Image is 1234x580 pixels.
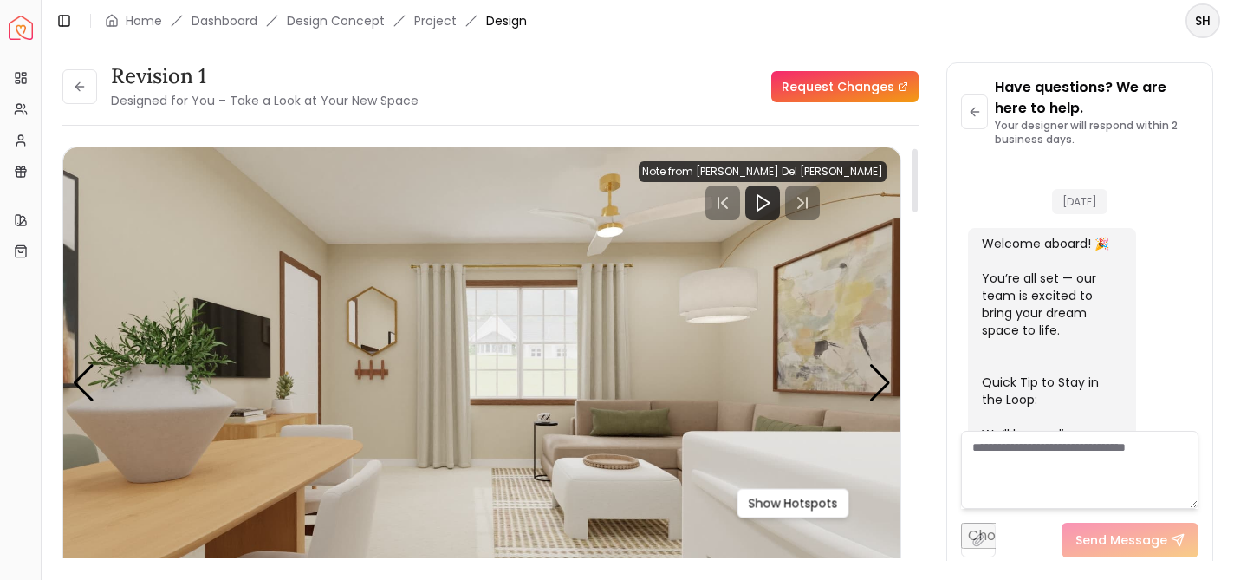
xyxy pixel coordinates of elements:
p: Have questions? We are here to help. [995,77,1198,119]
nav: breadcrumb [105,12,527,29]
p: Show Hotspots [749,495,838,512]
div: Note from [PERSON_NAME] Del [PERSON_NAME] [639,161,887,182]
li: Design Concept [287,12,385,29]
small: Designed for You – Take a Look at Your New Space [111,92,419,109]
span: [DATE] [1052,189,1107,214]
button: SH [1185,3,1220,38]
div: Previous slide [72,364,95,402]
a: Project [414,12,457,29]
div: Next slide [868,364,892,402]
a: Dashboard [192,12,257,29]
a: Request Changes [771,71,919,102]
svg: Play [752,192,773,213]
img: Spacejoy Logo [9,16,33,40]
a: Spacejoy [9,16,33,40]
h3: Revision 1 [111,62,419,90]
p: Your designer will respond within 2 business days. [995,119,1198,147]
a: Home [126,12,162,29]
span: SH [1187,5,1218,36]
span: Design [486,12,527,29]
